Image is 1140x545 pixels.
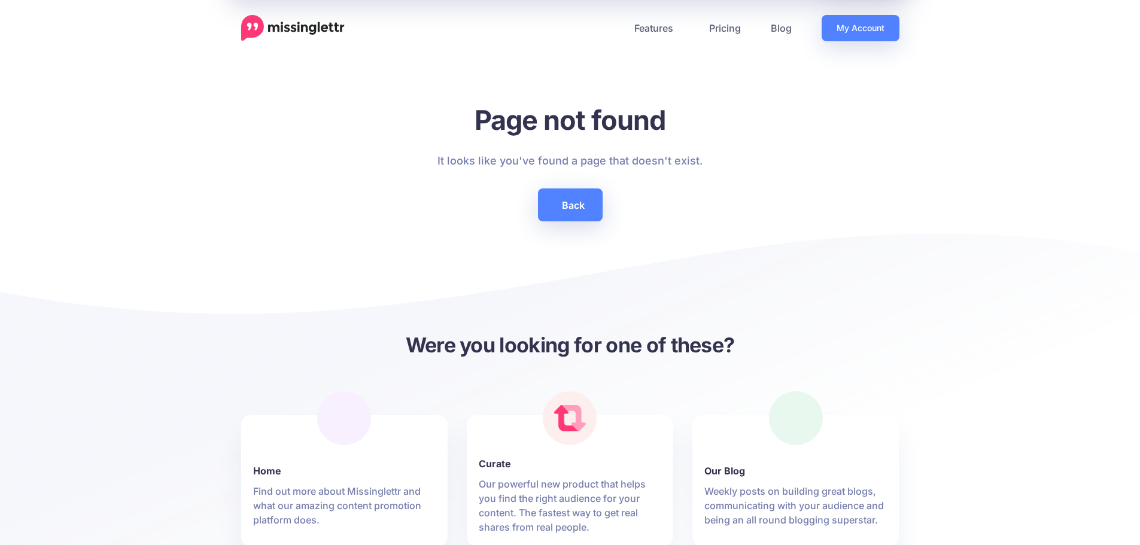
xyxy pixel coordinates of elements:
p: Weekly posts on building great blogs, communicating with your audience and being an all round blo... [704,484,887,527]
p: Our powerful new product that helps you find the right audience for your content. The fastest way... [479,477,661,534]
p: Find out more about Missinglettr and what our amazing content promotion platform does. [253,484,436,527]
a: Curate Our powerful new product that helps you find the right audience for your content. The fast... [479,442,661,534]
b: Curate [479,456,661,471]
h3: Were you looking for one of these? [241,331,899,358]
b: Our Blog [704,464,887,478]
a: Our Blog Weekly posts on building great blogs, communicating with your audience and being an all ... [704,449,887,527]
a: Features [619,15,694,41]
a: Home Find out more about Missinglettr and what our amazing content promotion platform does. [253,449,436,527]
a: Pricing [694,15,756,41]
a: Blog [756,15,807,41]
p: It looks like you've found a page that doesn't exist. [437,151,703,170]
a: My Account [822,15,899,41]
b: Home [253,464,436,478]
img: curate.png [554,405,586,431]
a: Back [538,188,603,221]
h1: Page not found [437,103,703,136]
